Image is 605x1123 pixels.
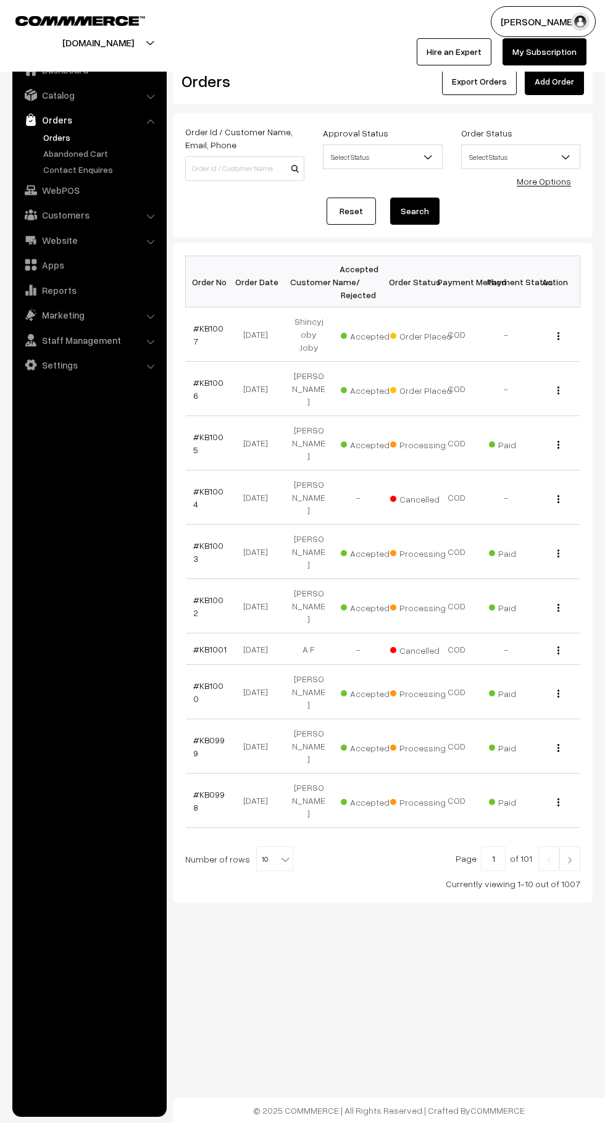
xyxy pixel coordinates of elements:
[19,27,177,58] button: [DOMAIN_NAME]
[193,323,223,346] a: #KB1007
[482,362,531,416] td: -
[557,495,559,503] img: Menu
[284,470,333,525] td: [PERSON_NAME]
[15,204,162,226] a: Customers
[193,595,223,618] a: #KB1002
[257,847,293,872] span: 10
[186,256,235,307] th: Order No
[390,641,452,657] span: Cancelled
[193,540,223,564] a: #KB1003
[235,470,284,525] td: [DATE]
[284,719,333,774] td: [PERSON_NAME]
[284,362,333,416] td: [PERSON_NAME]
[15,229,162,251] a: Website
[390,598,452,614] span: Processing
[15,304,162,326] a: Marketing
[327,198,376,225] a: Reset
[432,307,482,362] td: COD
[235,416,284,470] td: [DATE]
[341,544,403,560] span: Accepted
[432,665,482,719] td: COD
[557,604,559,612] img: Menu
[185,853,250,866] span: Number of rows
[193,644,227,654] a: #KB1001
[235,525,284,579] td: [DATE]
[503,38,586,65] a: My Subscription
[432,579,482,633] td: COD
[432,256,482,307] th: Payment Method
[333,256,383,307] th: Accepted / Rejected
[341,598,403,614] span: Accepted
[333,470,383,525] td: -
[15,279,162,301] a: Reports
[284,256,333,307] th: Customer Name
[15,16,145,25] img: COMMMERCE
[432,525,482,579] td: COD
[491,6,596,37] button: [PERSON_NAME]…
[432,470,482,525] td: COD
[470,1105,525,1116] a: COMMMERCE
[193,486,223,509] a: #KB1004
[432,719,482,774] td: COD
[235,633,284,665] td: [DATE]
[489,684,551,700] span: Paid
[456,853,477,864] span: Page
[235,362,284,416] td: [DATE]
[185,156,304,181] input: Order Id / Customer Name / Customer Email / Customer Phone
[284,416,333,470] td: [PERSON_NAME]
[284,307,333,362] td: Shincyjoby Joby
[442,68,517,95] button: Export Orders
[557,549,559,557] img: Menu
[15,329,162,351] a: Staff Management
[193,680,223,704] a: #KB1000
[284,525,333,579] td: [PERSON_NAME]
[185,125,304,151] label: Order Id / Customer Name, Email, Phone
[15,179,162,201] a: WebPOS
[235,774,284,828] td: [DATE]
[489,793,551,809] span: Paid
[557,744,559,752] img: Menu
[510,853,532,864] span: of 101
[482,633,531,665] td: -
[543,856,554,864] img: Left
[284,774,333,828] td: [PERSON_NAME]
[489,598,551,614] span: Paid
[15,12,123,27] a: COMMMERCE
[390,327,452,343] span: Order Placed
[557,798,559,806] img: Menu
[284,665,333,719] td: [PERSON_NAME]
[40,131,162,144] a: Orders
[181,72,303,91] h2: Orders
[383,256,432,307] th: Order Status
[390,544,452,560] span: Processing
[341,738,403,754] span: Accepted
[461,144,580,169] span: Select Status
[341,327,403,343] span: Accepted
[432,416,482,470] td: COD
[235,256,284,307] th: Order Date
[461,127,512,140] label: Order Status
[525,68,584,95] a: Add Order
[432,362,482,416] td: COD
[417,38,491,65] a: Hire an Expert
[15,254,162,276] a: Apps
[323,127,388,140] label: Approval Status
[489,544,551,560] span: Paid
[390,793,452,809] span: Processing
[193,735,225,758] a: #KB0999
[564,856,575,864] img: Right
[390,490,452,506] span: Cancelled
[15,84,162,106] a: Catalog
[390,684,452,700] span: Processing
[193,377,223,401] a: #KB1006
[235,719,284,774] td: [DATE]
[341,684,403,700] span: Accepted
[482,470,531,525] td: -
[193,789,225,812] a: #KB0998
[557,441,559,449] img: Menu
[235,665,284,719] td: [DATE]
[284,579,333,633] td: [PERSON_NAME]
[40,147,162,160] a: Abandoned Cart
[462,146,580,168] span: Select Status
[256,846,293,871] span: 10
